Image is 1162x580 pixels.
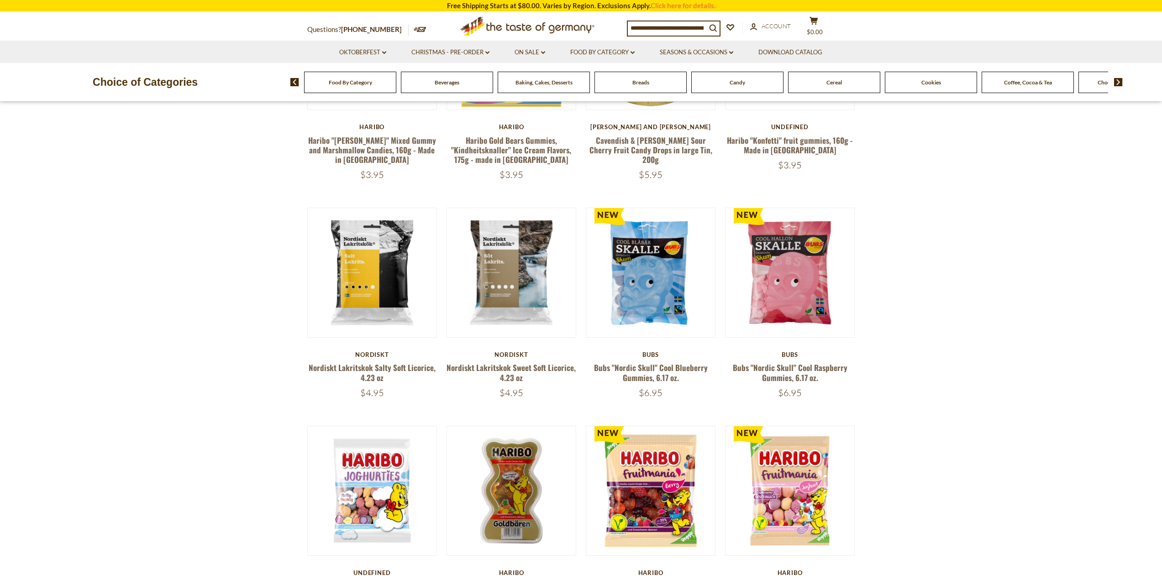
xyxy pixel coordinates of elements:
[1114,78,1123,86] img: next arrow
[726,426,855,555] img: Haribo Fruitmania Yoghurt Gummies, 160g - Made in Germany
[307,569,437,576] div: undefined
[586,351,716,358] div: Bubs
[500,169,523,180] span: $3.95
[515,47,545,57] a: On Sale
[730,79,745,86] a: Candy
[726,208,855,337] img: Bubs "Nordic Skull" Cool Raspberry Gummies, 6.17 oz.
[435,79,459,86] a: Beverages
[586,569,716,576] div: Haribo
[447,362,576,383] a: Nordiskt Lakritskok Sweet Soft Licorice, 4.23 oz
[586,208,715,337] img: Bubs "Nordic Skull" Cool Blueberry Gummies, 6.17 oz.
[778,159,802,171] span: $3.95
[632,79,649,86] a: Breads
[921,79,941,86] a: Cookies
[341,25,402,33] a: [PHONE_NUMBER]
[308,208,437,337] img: Nordiskt Lakritskok Salty Soft Licorice, 4.23 oz
[1098,79,1152,86] a: Chocolate & Marzipan
[360,387,384,398] span: $4.95
[725,123,855,131] div: undefined
[586,426,715,555] img: Haribo Fruitmania Berry Gummies, 160g - Made in Germany
[586,123,716,131] div: [PERSON_NAME] and [PERSON_NAME]
[447,208,576,337] img: Nordiskt Lakritskok Sweet Soft Licorice, 4.23 oz
[290,78,299,86] img: previous arrow
[594,362,708,383] a: Bubs "Nordic Skull" Cool Blueberry Gummies, 6.17 oz.
[308,135,436,166] a: Haribo "[PERSON_NAME]" Mixed Gummy and Marshmallow Candies, 160g - Made in [GEOGRAPHIC_DATA]
[307,351,437,358] div: Nordiskt
[339,47,386,57] a: Oktoberfest
[447,569,577,576] div: Haribo
[360,169,384,180] span: $3.95
[660,47,733,57] a: Seasons & Occasions
[750,21,791,31] a: Account
[307,24,409,36] p: Questions?
[733,362,847,383] a: Bubs "Nordic Skull" Cool Raspberry Gummies, 6.17 oz.
[727,135,853,156] a: Haribo "Konfetti" fruit gummies, 160g - Made in [GEOGRAPHIC_DATA]
[778,387,802,398] span: $6.95
[447,426,576,555] img: Haribo Gold Bears Gummies in bear-shaped tub, 450g - made in Germany
[500,387,523,398] span: $4.95
[515,79,573,86] a: Baking, Cakes, Desserts
[411,47,489,57] a: Christmas - PRE-ORDER
[826,79,842,86] a: Cereal
[570,47,635,57] a: Food By Category
[451,135,571,166] a: Haribo Gold Bears Gummies, "Kindheitsknaller" Ice Cream Flavors, 175g - made in [GEOGRAPHIC_DATA]
[800,16,828,39] button: $0.00
[758,47,822,57] a: Download Catalog
[651,1,715,10] a: Click here for details.
[762,22,791,30] span: Account
[308,426,437,555] img: Haribo "Joghurties" Yogurt-flavor gummies, 160g - Made in Germany
[807,28,823,36] span: $0.00
[639,169,662,180] span: $5.95
[307,123,437,131] div: Haribo
[725,569,855,576] div: Haribo
[309,362,436,383] a: Nordiskt Lakritskok Salty Soft Licorice, 4.23 oz
[589,135,712,166] a: Cavendish & [PERSON_NAME] Sour Cherry Fruit Candy Drops in large Tin, 200g
[329,79,372,86] a: Food By Category
[725,351,855,358] div: Bubs
[1004,79,1052,86] a: Coffee, Cocoa & Tea
[447,351,577,358] div: Nordiskt
[447,123,577,131] div: Haribo
[639,387,662,398] span: $6.95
